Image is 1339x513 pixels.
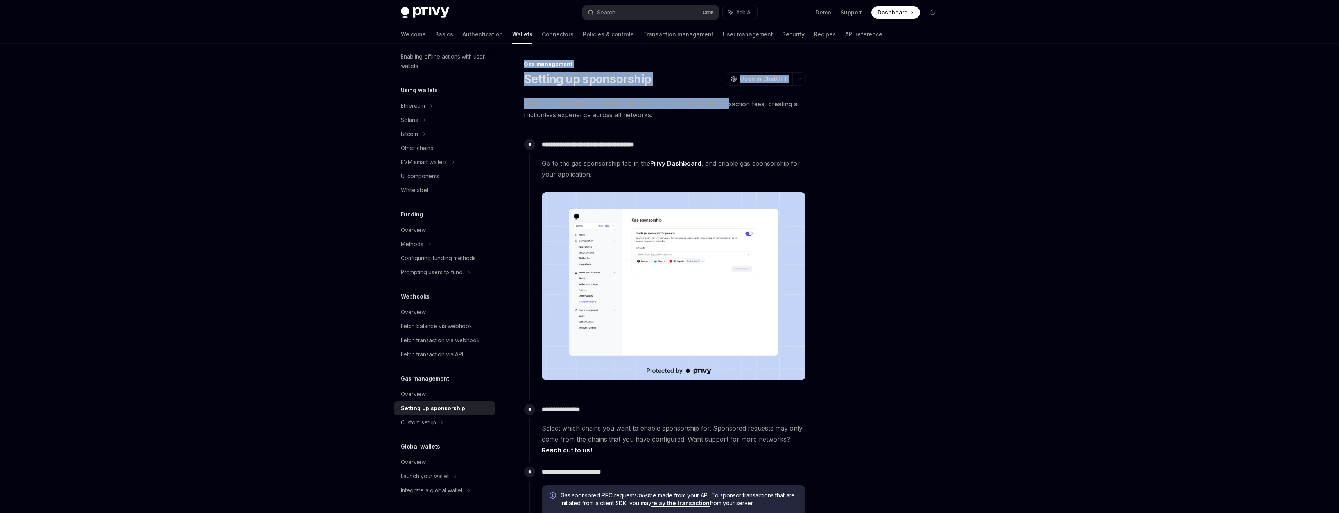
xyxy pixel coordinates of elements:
[462,25,503,44] a: Authentication
[542,158,805,180] span: Go to the gas sponsorship tab in the , and enable gas sponsorship for your application.
[401,390,426,399] div: Overview
[814,25,836,44] a: Recipes
[651,500,710,507] a: relay the transaction
[650,159,701,168] a: Privy Dashboard
[723,25,773,44] a: User management
[401,268,462,277] div: Prompting users to fund
[401,404,465,413] div: Setting up sponsorship
[394,401,495,415] a: Setting up sponsorship
[401,254,476,263] div: Configuring funding methods
[401,322,472,331] div: Fetch balance via webhook
[394,319,495,333] a: Fetch balance via webhook
[394,223,495,237] a: Overview
[926,6,939,19] button: Toggle dark mode
[401,292,430,301] h5: Webhooks
[394,455,495,469] a: Overview
[703,9,714,16] span: Ctrl K
[512,25,532,44] a: Wallets
[401,472,449,481] div: Launch your wallet
[878,9,908,16] span: Dashboard
[435,25,453,44] a: Basics
[643,25,713,44] a: Transaction management
[401,418,436,427] div: Custom setup
[723,5,757,20] button: Ask AI
[401,52,490,71] div: Enabling offline actions with user wallets
[401,129,418,139] div: Bitcoin
[401,442,440,451] h5: Global wallets
[401,307,426,317] div: Overview
[542,446,592,454] a: Reach out to us!
[401,86,438,95] h5: Using wallets
[524,98,806,120] span: Setting up native gas sponsorship allows your app to pay for all transaction fees, creating a fri...
[841,9,862,16] a: Support
[726,72,792,86] button: Open in ChatGPT
[782,25,805,44] a: Security
[845,25,882,44] a: API reference
[401,458,426,467] div: Overview
[637,492,649,499] em: must
[816,9,831,16] a: Demo
[394,141,495,155] a: Other chains
[583,25,634,44] a: Policies & controls
[401,336,480,345] div: Fetch transaction via webhook
[597,8,619,17] div: Search...
[394,251,495,265] a: Configuring funding methods
[401,210,423,219] h5: Funding
[401,7,449,18] img: dark logo
[401,115,418,125] div: Solana
[401,186,428,195] div: Whitelabel
[394,333,495,347] a: Fetch transaction via webhook
[394,183,495,197] a: Whitelabel
[542,25,574,44] a: Connectors
[394,347,495,361] a: Fetch transaction via API
[394,50,495,73] a: Enabling offline actions with user wallets
[401,374,449,383] h5: Gas management
[401,240,423,249] div: Methods
[401,172,439,181] div: UI components
[401,143,433,153] div: Other chains
[401,157,447,167] div: EVM smart wallets
[394,169,495,183] a: UI components
[401,101,425,111] div: Ethereum
[401,225,426,235] div: Overview
[542,423,805,456] span: Select which chains you want to enable sponsorship for. Sponsored requests may only come from the...
[394,305,495,319] a: Overview
[550,492,557,500] svg: Info
[736,9,752,16] span: Ask AI
[871,6,920,19] a: Dashboard
[542,192,805,381] img: images/gas-sponsorship.png
[524,60,806,68] div: Gas management
[394,387,495,401] a: Overview
[401,486,462,495] div: Integrate a global wallet
[740,75,788,83] span: Open in ChatGPT
[401,350,463,359] div: Fetch transaction via API
[401,25,426,44] a: Welcome
[582,5,719,20] button: Search...CtrlK
[561,492,798,507] span: Gas sponsored RPC requests be made from your API. To sponsor transactions that are initiated from...
[524,72,651,86] h1: Setting up sponsorship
